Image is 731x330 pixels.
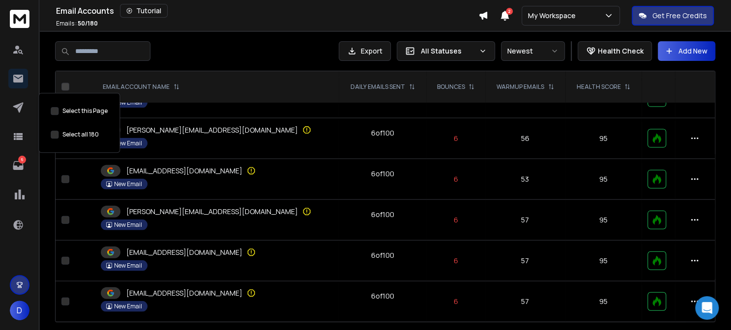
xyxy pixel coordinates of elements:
[351,83,405,91] p: DAILY EMAILS SENT
[56,20,98,27] p: Emails :
[371,169,394,179] div: 6 of 100
[371,291,394,301] div: 6 of 100
[576,83,620,91] p: HEALTH SCORE
[78,19,98,27] span: 50 / 180
[120,4,168,18] button: Tutorial
[485,200,565,241] td: 57
[103,83,179,91] div: EMAIL ACCOUNT NAME
[432,256,479,266] p: 6
[695,296,719,320] div: Open Intercom Messenger
[485,159,565,200] td: 53
[565,118,642,159] td: 95
[598,46,643,56] p: Health Check
[114,221,142,229] p: New Email
[10,301,29,320] button: D
[62,107,108,115] label: Select this Page
[652,11,707,21] p: Get Free Credits
[371,128,394,138] div: 6 of 100
[565,200,642,241] td: 95
[114,302,142,310] p: New Email
[485,118,565,159] td: 56
[56,4,478,18] div: Email Accounts
[501,41,565,61] button: Newest
[62,131,99,138] label: Select all 180
[126,288,242,298] p: [EMAIL_ADDRESS][DOMAIN_NAME]
[432,174,479,184] p: 6
[371,210,394,220] div: 6 of 100
[126,207,298,217] p: [PERSON_NAME][EMAIL_ADDRESS][DOMAIN_NAME]
[18,156,26,164] p: 6
[126,125,298,135] p: [PERSON_NAME][EMAIL_ADDRESS][DOMAIN_NAME]
[114,180,142,188] p: New Email
[126,166,242,176] p: [EMAIL_ADDRESS][DOMAIN_NAME]
[565,281,642,322] td: 95
[8,156,28,175] a: 6
[485,281,565,322] td: 57
[565,159,642,200] td: 95
[485,241,565,281] td: 57
[506,8,513,15] span: 2
[578,41,652,61] button: Health Check
[114,262,142,270] p: New Email
[497,83,544,91] p: WARMUP EMAILS
[432,297,479,306] p: 6
[421,46,475,56] p: All Statuses
[565,241,642,281] td: 95
[432,134,479,143] p: 6
[114,139,142,147] p: New Email
[632,6,714,26] button: Get Free Credits
[658,41,715,61] button: Add New
[432,215,479,225] p: 6
[528,11,580,21] p: My Workspace
[126,247,242,257] p: [EMAIL_ADDRESS][DOMAIN_NAME]
[437,83,465,91] p: BOUNCES
[371,250,394,260] div: 6 of 100
[339,41,391,61] button: Export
